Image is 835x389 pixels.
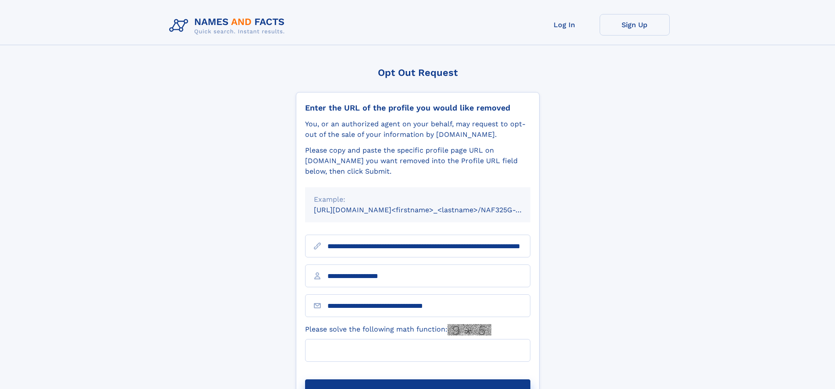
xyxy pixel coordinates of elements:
div: Opt Out Request [296,67,540,78]
label: Please solve the following math function: [305,324,491,335]
small: [URL][DOMAIN_NAME]<firstname>_<lastname>/NAF325G-xxxxxxxx [314,206,547,214]
img: Logo Names and Facts [166,14,292,38]
div: You, or an authorized agent on your behalf, may request to opt-out of the sale of your informatio... [305,119,530,140]
div: Please copy and paste the specific profile page URL on [DOMAIN_NAME] you want removed into the Pr... [305,145,530,177]
div: Example: [314,194,522,205]
a: Sign Up [600,14,670,36]
a: Log In [529,14,600,36]
div: Enter the URL of the profile you would like removed [305,103,530,113]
